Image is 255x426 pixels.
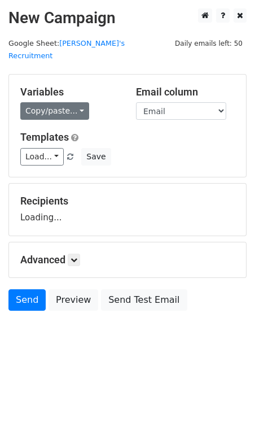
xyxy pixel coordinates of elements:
[136,86,235,98] h5: Email column
[49,289,98,311] a: Preview
[8,39,125,60] small: Google Sheet:
[8,39,125,60] a: [PERSON_NAME]'s Recruitment
[171,39,247,47] a: Daily emails left: 50
[20,131,69,143] a: Templates
[20,195,235,207] h5: Recipients
[81,148,111,166] button: Save
[20,86,119,98] h5: Variables
[20,195,235,224] div: Loading...
[20,102,89,120] a: Copy/paste...
[20,148,64,166] a: Load...
[8,289,46,311] a: Send
[8,8,247,28] h2: New Campaign
[101,289,187,311] a: Send Test Email
[20,254,235,266] h5: Advanced
[171,37,247,50] span: Daily emails left: 50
